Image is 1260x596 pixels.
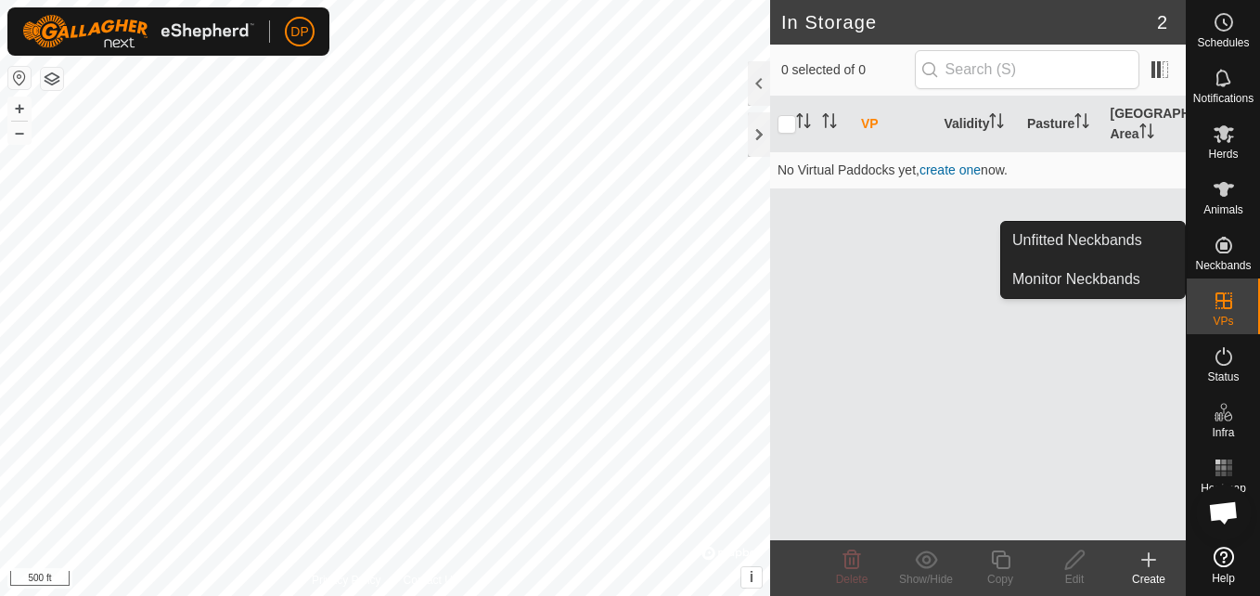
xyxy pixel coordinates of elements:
span: Delete [836,573,868,586]
span: Neckbands [1195,260,1251,271]
span: Animals [1203,204,1243,215]
p-sorticon: Activate to sort [796,116,811,131]
span: Heatmap [1201,483,1246,494]
input: Search (S) [915,50,1139,89]
p-sorticon: Activate to sort [989,116,1004,131]
div: Show/Hide [889,571,963,588]
span: Unfitted Neckbands [1012,229,1142,252]
a: Unfitted Neckbands [1001,222,1185,259]
td: No Virtual Paddocks yet, now. [770,151,1186,188]
span: 0 selected of 0 [781,60,915,80]
span: Herds [1208,149,1238,160]
p-sorticon: Activate to sort [1139,126,1154,141]
span: Status [1207,371,1239,382]
button: Map Layers [41,68,63,90]
span: 2 [1157,8,1167,36]
a: create one [919,162,981,177]
button: – [8,122,31,144]
a: Help [1187,539,1260,591]
div: Copy [963,571,1037,588]
p-sorticon: Activate to sort [1074,116,1089,131]
img: Gallagher Logo [22,15,254,48]
h2: In Storage [781,11,1157,33]
button: i [741,567,762,588]
span: DP [290,22,308,42]
a: Monitor Neckbands [1001,261,1185,298]
th: Pasture [1020,97,1103,152]
th: Validity [936,97,1020,152]
span: Schedules [1197,37,1249,48]
span: VPs [1213,316,1233,327]
a: Contact Us [404,572,458,589]
th: VP [854,97,937,152]
span: Infra [1212,427,1234,438]
a: Open chat [1196,485,1252,540]
button: + [8,97,31,120]
span: Monitor Neckbands [1012,268,1140,291]
a: Privacy Policy [312,572,381,589]
span: i [750,569,753,585]
th: [GEOGRAPHIC_DATA] Area [1102,97,1186,152]
div: Edit [1037,571,1112,588]
span: Help [1212,573,1235,584]
button: Reset Map [8,67,31,89]
span: Notifications [1193,93,1254,104]
p-sorticon: Activate to sort [822,116,837,131]
div: Create [1112,571,1186,588]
